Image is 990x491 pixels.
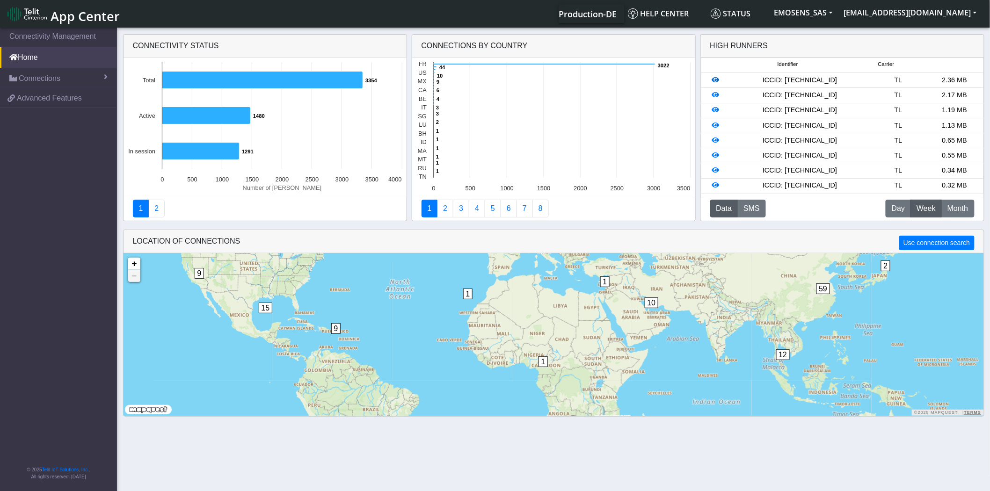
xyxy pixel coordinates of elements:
[160,176,164,183] text: 0
[187,176,197,183] text: 500
[242,184,321,191] text: Number of [PERSON_NAME]
[453,200,469,217] a: Usage per Country
[926,105,983,116] div: 1.19 MB
[870,136,926,146] div: TL
[539,356,548,367] span: 1
[124,35,407,58] div: Connectivity status
[42,467,89,472] a: Telit IoT Solutions, Inc.
[436,105,439,110] text: 3
[245,176,258,183] text: 1500
[600,276,610,287] span: 1
[418,113,427,120] text: SG
[463,289,473,299] span: 1
[436,154,439,159] text: 1
[259,303,273,313] span: 15
[463,289,473,317] div: 1
[139,112,155,119] text: Active
[574,185,587,192] text: 2000
[365,176,378,183] text: 3500
[417,147,427,154] text: MA
[737,200,766,217] button: SMS
[816,283,830,294] span: 59
[730,105,871,116] div: ICCID: [TECHNICAL_ID]
[17,93,82,104] span: Advanced Features
[645,297,659,308] span: 10
[776,349,790,360] span: 12
[418,95,426,102] text: BE
[917,203,936,214] span: Week
[305,176,318,183] text: 2500
[870,105,926,116] div: TL
[870,75,926,86] div: TL
[485,200,501,217] a: Usage by Carrier
[419,121,426,128] text: LU
[215,176,228,183] text: 1000
[838,4,983,21] button: [EMAIL_ADDRESS][DOMAIN_NAME]
[439,65,445,70] text: 44
[412,35,695,58] div: Connections By Country
[418,69,427,76] text: US
[658,63,670,68] text: 3022
[418,156,427,163] text: MT
[253,113,265,119] text: 1480
[730,136,871,146] div: ICCID: [TECHNICAL_ID]
[710,40,768,51] div: High Runners
[964,410,982,415] a: Terms
[870,166,926,176] div: TL
[610,185,623,192] text: 2500
[128,148,155,155] text: In session
[628,8,638,19] img: knowledge.svg
[926,90,983,101] div: 2.17 MB
[707,4,769,23] a: Status
[711,8,751,19] span: Status
[559,8,617,20] span: Production-DE
[242,149,254,154] text: 1291
[628,8,689,19] span: Help center
[133,200,397,217] nav: Summary paging
[148,200,165,217] a: Deployment status
[388,176,401,183] text: 4000
[418,87,427,94] text: CA
[128,258,140,270] a: Zoom in
[537,185,550,192] text: 1500
[51,7,120,25] span: App Center
[7,7,47,22] img: logo-telit-cinterion-gw-new.png
[878,60,894,68] span: Carrier
[437,200,453,217] a: Carrier
[870,121,926,131] div: TL
[418,130,427,137] text: BH
[870,181,926,191] div: TL
[142,77,155,84] text: Total
[124,230,984,253] div: LOCATION OF CONNECTIONS
[335,176,348,183] text: 3000
[331,323,341,334] span: 9
[421,138,427,145] text: ID
[19,73,60,84] span: Connections
[436,137,439,142] text: 1
[418,165,426,172] text: RU
[133,200,149,217] a: Connectivity status
[730,181,871,191] div: ICCID: [TECHNICAL_ID]
[926,181,983,191] div: 0.32 MB
[436,160,439,166] text: 1
[647,185,660,192] text: 3000
[465,185,475,192] text: 500
[730,75,871,86] div: ICCID: [TECHNICAL_ID]
[730,151,871,161] div: ICCID: [TECHNICAL_ID]
[421,104,427,111] text: IT
[501,200,517,217] a: 14 Days Trend
[926,121,983,131] div: 1.13 MB
[769,4,838,21] button: EMOSENS_SAS
[437,79,439,85] text: 9
[600,276,610,304] div: 1
[500,185,513,192] text: 1000
[128,270,140,282] a: Zoom out
[436,119,439,125] text: 2
[778,60,798,68] span: Identifier
[437,87,439,93] text: 6
[886,200,911,217] button: Day
[881,260,891,271] span: 2
[730,166,871,176] div: ICCID: [TECHNICAL_ID]
[7,4,118,24] a: App Center
[422,200,438,217] a: Connections By Country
